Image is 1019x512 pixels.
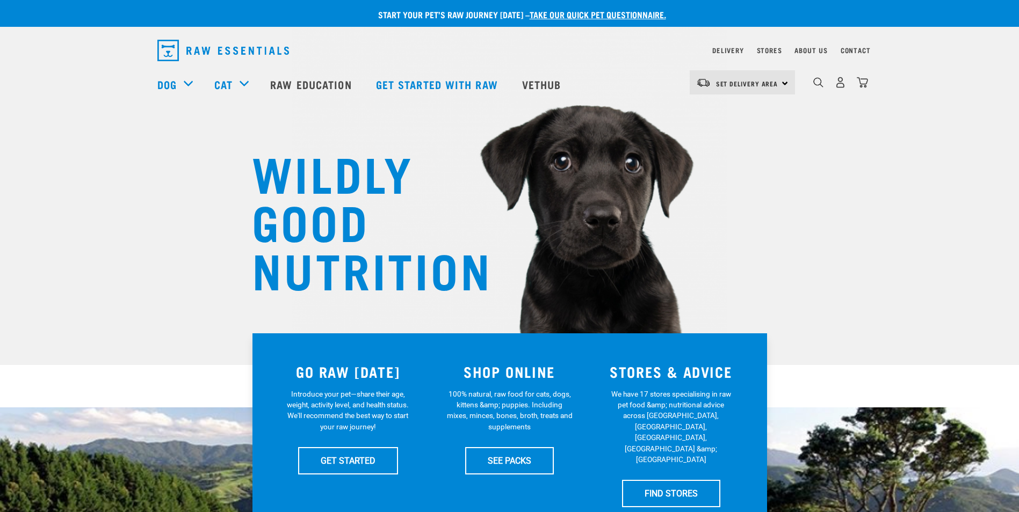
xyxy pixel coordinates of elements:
[446,389,573,433] p: 100% natural, raw food for cats, dogs, kittens &amp; puppies. Including mixes, minces, bones, bro...
[157,76,177,92] a: Dog
[608,389,734,465] p: We have 17 stores specialising in raw pet food &amp; nutritional advice across [GEOGRAPHIC_DATA],...
[214,76,233,92] a: Cat
[285,389,411,433] p: Introduce your pet—share their age, weight, activity level, and health status. We'll recommend th...
[465,447,554,474] a: SEE PACKS
[511,63,575,106] a: Vethub
[530,12,666,17] a: take our quick pet questionnaire.
[716,82,778,85] span: Set Delivery Area
[435,363,584,380] h3: SHOP ONLINE
[622,480,720,507] a: FIND STORES
[813,77,823,87] img: home-icon-1@2x.png
[857,77,868,88] img: home-icon@2x.png
[835,77,846,88] img: user.png
[841,48,871,52] a: Contact
[298,447,398,474] a: GET STARTED
[252,148,467,292] h1: WILDLY GOOD NUTRITION
[757,48,782,52] a: Stores
[794,48,827,52] a: About Us
[274,363,423,380] h3: GO RAW [DATE]
[259,63,365,106] a: Raw Education
[712,48,743,52] a: Delivery
[696,78,711,87] img: van-moving.png
[597,363,746,380] h3: STORES & ADVICE
[157,40,289,61] img: Raw Essentials Logo
[149,35,871,65] nav: dropdown navigation
[365,63,511,106] a: Get started with Raw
